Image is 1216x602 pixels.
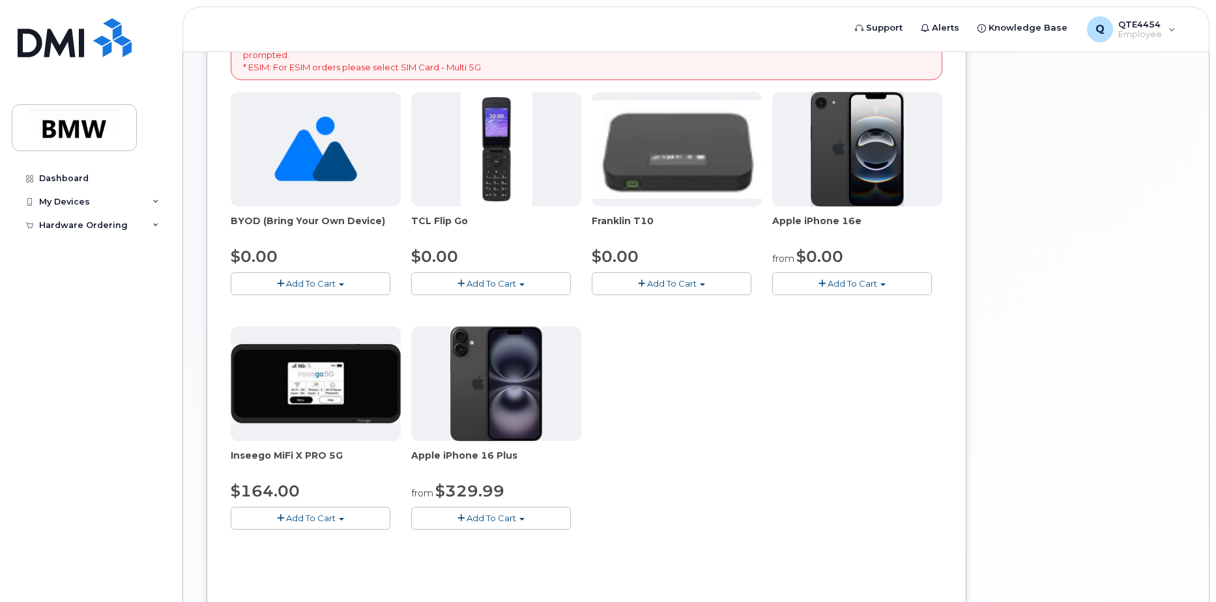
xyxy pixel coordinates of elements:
[411,507,571,530] button: Add To Cart
[989,21,1067,35] span: Knowledge Base
[811,92,905,207] img: iphone16e.png
[231,449,401,475] div: Inseego MiFi X PRO 5G
[411,214,581,240] div: TCL Flip Go
[968,15,1077,41] a: Knowledge Base
[231,507,390,530] button: Add To Cart
[411,487,433,499] small: from
[467,278,516,289] span: Add To Cart
[866,21,903,35] span: Support
[1118,29,1162,40] span: Employee
[231,214,401,240] div: BYOD (Bring Your Own Device)
[772,272,932,295] button: Add To Cart
[435,481,504,500] span: $329.99
[231,272,390,295] button: Add To Cart
[647,278,697,289] span: Add To Cart
[592,272,751,295] button: Add To Cart
[467,513,516,523] span: Add To Cart
[592,247,639,266] span: $0.00
[411,272,571,295] button: Add To Cart
[932,21,959,35] span: Alerts
[1118,19,1162,29] span: QTE4454
[796,247,843,266] span: $0.00
[912,15,968,41] a: Alerts
[846,15,912,41] a: Support
[772,214,942,240] div: Apple iPhone 16e
[1078,16,1185,42] div: QTE4454
[1159,545,1206,592] iframe: Messenger Launcher
[411,449,581,475] div: Apple iPhone 16 Plus
[231,344,401,423] img: cut_small_inseego_5G.jpg
[231,247,278,266] span: $0.00
[1095,21,1105,37] span: Q
[286,513,336,523] span: Add To Cart
[231,481,300,500] span: $164.00
[461,92,532,207] img: TCL_FLIP_MODE.jpg
[450,326,542,441] img: iphone_16_plus.png
[286,278,336,289] span: Add To Cart
[828,278,877,289] span: Add To Cart
[592,100,762,199] img: t10.jpg
[274,92,357,207] img: no_image_found-2caef05468ed5679b831cfe6fc140e25e0c280774317ffc20a367ab7fd17291e.png
[772,253,794,265] small: from
[592,214,762,240] div: Franklin T10
[411,247,458,266] span: $0.00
